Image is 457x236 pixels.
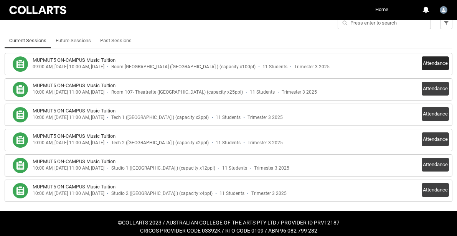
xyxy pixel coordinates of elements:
[422,183,449,197] button: Attendance
[373,4,390,15] a: Home
[294,64,330,70] div: Trimester 3 2025
[422,132,449,146] button: Attendance
[111,89,243,95] div: Room 107- Theatrette ([GEOGRAPHIC_DATA].) (capacity x25ppl)
[9,33,46,48] a: Current Sessions
[247,140,283,146] div: Trimester 3 2025
[250,89,275,95] div: 11 Students
[96,33,136,48] li: Past Sessions
[56,33,91,48] a: Future Sessions
[422,158,449,172] button: Attendance
[33,165,104,171] div: 10:00 AM, [DATE] 11:00 AM, [DATE]
[33,183,115,191] h3: MUPMUT5 ON-CAMPUS Music Tuition
[33,132,115,140] h3: MUPMUT5 ON-CAMPUS Music Tuition
[247,115,283,120] div: Trimester 3 2025
[251,191,287,196] div: Trimester 3 2025
[338,17,431,29] input: Press enter to search
[254,165,289,171] div: Trimester 3 2025
[111,140,209,146] div: Tech 2 ([GEOGRAPHIC_DATA].) (capacity x2ppl)
[100,33,132,48] a: Past Sessions
[33,82,115,89] h3: MUPMUT5 ON-CAMPUS Music Tuition
[440,17,452,29] button: Filter
[422,82,449,96] button: Attendance
[33,56,115,64] h3: MUPMUT5 ON-CAMPUS Music Tuition
[33,115,104,120] div: 10:00 AM, [DATE] 11:00 AM, [DATE]
[222,165,247,171] div: 11 Students
[33,89,104,95] div: 10:00 AM, [DATE] 11:00 AM, [DATE]
[216,115,241,120] div: 11 Students
[216,140,241,146] div: 11 Students
[438,3,449,15] button: User Profile Faculty.aking
[51,33,96,48] li: Future Sessions
[422,107,449,121] button: Attendance
[33,158,115,165] h3: MUPMUT5 ON-CAMPUS Music Tuition
[33,191,104,196] div: 10:00 AM, [DATE] 11:00 AM, [DATE]
[282,89,317,95] div: Trimester 3 2025
[111,165,215,171] div: Studio 1 ([GEOGRAPHIC_DATA].) (capacity x12ppl)
[111,115,209,120] div: Tech 1 ([GEOGRAPHIC_DATA].) (capacity x2ppl)
[440,6,447,14] img: Faculty.aking
[422,56,449,70] button: Attendance
[33,107,115,115] h3: MUPMUT5 ON-CAMPUS Music Tuition
[5,33,51,48] li: Current Sessions
[111,64,256,70] div: Room [GEOGRAPHIC_DATA] ([GEOGRAPHIC_DATA].) (capacity x100pl)
[262,64,287,70] div: 11 Students
[219,191,244,196] div: 11 Students
[33,140,104,146] div: 10:00 AM, [DATE] 11:00 AM, [DATE]
[111,191,213,196] div: Studio 2 ([GEOGRAPHIC_DATA].) (capacity x4ppl)
[33,64,104,70] div: 09:00 AM, [DATE] 10:00 AM, [DATE]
